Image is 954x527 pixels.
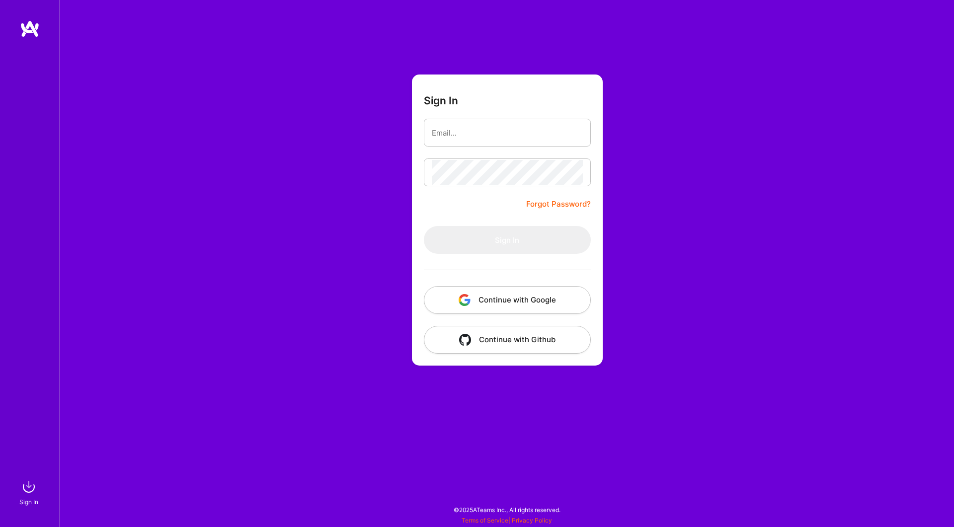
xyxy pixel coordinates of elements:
[424,326,591,354] button: Continue with Github
[512,517,552,524] a: Privacy Policy
[459,294,471,306] img: icon
[424,286,591,314] button: Continue with Google
[424,94,458,107] h3: Sign In
[60,497,954,522] div: © 2025 ATeams Inc., All rights reserved.
[424,226,591,254] button: Sign In
[462,517,508,524] a: Terms of Service
[20,20,40,38] img: logo
[462,517,552,524] span: |
[432,120,583,146] input: Email...
[459,334,471,346] img: icon
[19,477,39,497] img: sign in
[21,477,39,507] a: sign inSign In
[526,198,591,210] a: Forgot Password?
[19,497,38,507] div: Sign In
